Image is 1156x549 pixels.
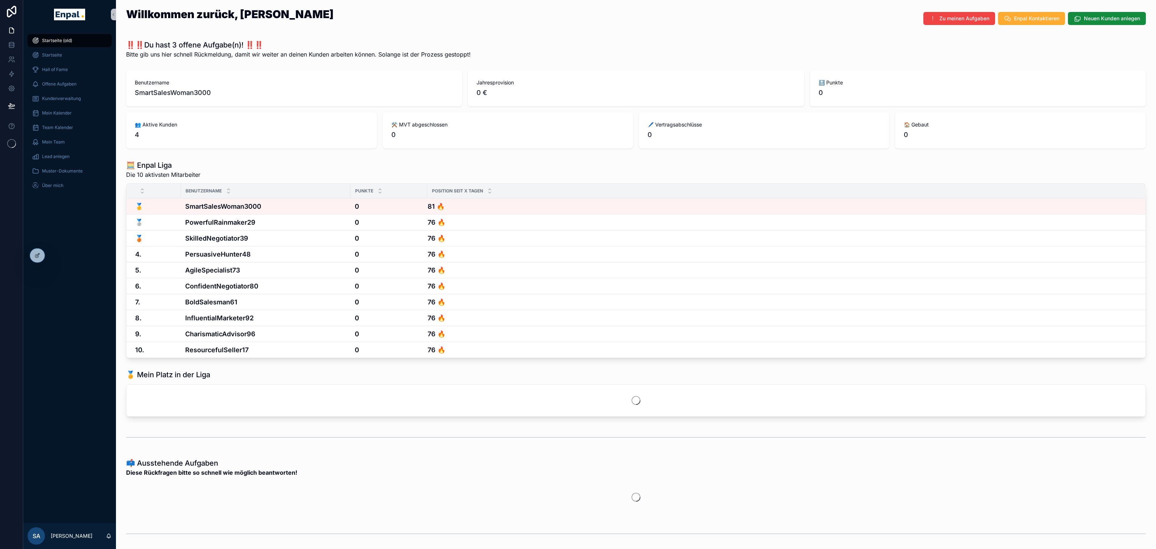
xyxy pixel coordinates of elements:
[42,81,76,87] span: Offene Aufgaben
[428,201,1136,211] h4: 81 🔥
[185,265,346,275] h4: AgileSpecialist73
[28,150,112,163] a: Lead anlegen
[126,50,471,59] span: Bitte gib uns hier schnell Rückmeldung, damit wir weiter an deinen Kunden arbeiten können. Solang...
[428,297,1136,307] h4: 76 🔥
[1084,15,1140,22] span: Neuen Kunden anlegen
[428,265,1136,275] h4: 76 🔥
[355,217,423,227] h4: 0
[135,79,453,86] span: Benutzername
[135,265,176,275] h4: 5.
[185,281,346,291] h4: ConfidentNegotiator80
[23,29,116,201] div: scrollable content
[923,12,995,25] button: Zu meinen Aufgaben
[42,154,70,159] span: Lead anlegen
[355,188,373,194] span: Punkte
[135,130,368,140] span: 4
[355,233,423,243] h4: 0
[135,345,176,355] h4: 10.
[355,329,423,339] h4: 0
[33,532,40,540] span: SA
[428,329,1136,339] h4: 76 🔥
[1014,15,1059,22] span: Enpal Kontaktieren
[355,313,423,323] h4: 0
[477,79,795,86] span: Jahresprovision
[42,52,62,58] span: Startseite
[819,88,1137,98] span: 0
[28,121,112,134] a: Team Kalender
[939,15,989,22] span: Zu meinen Aufgaben
[428,233,1136,243] h4: 76 🔥
[28,78,112,91] a: Offene Aufgaben
[28,63,112,76] a: Hall of Fame
[135,249,176,259] h4: 4.
[185,329,346,339] h4: CharismaticAdvisor96
[126,40,471,50] h1: ‼️‼️Du hast 3 offene Aufgabe(n)! ‼️‼️
[904,121,1137,128] span: 🏠 Gebaut
[135,281,176,291] h4: 6.
[185,313,346,323] h4: InfluentialMarketer92
[51,532,92,540] p: [PERSON_NAME]
[186,188,222,194] span: Benutzername
[432,188,483,194] span: Position seit X Tagen
[135,313,176,323] h4: 8.
[28,136,112,149] a: Mein Team
[135,88,453,98] span: SmartSalesWoman3000
[42,183,63,188] span: Über mich
[355,345,423,355] h4: 0
[28,179,112,192] a: Über mich
[135,217,176,227] h4: 🥈
[42,96,81,101] span: Kundenverwaltung
[185,233,346,243] h4: SkilledNegotiator39
[355,297,423,307] h4: 0
[135,121,368,128] span: 👥 Aktive Kunden
[185,297,346,307] h4: BoldSalesman61
[42,67,68,72] span: Hall of Fame
[355,265,423,275] h4: 0
[126,370,210,380] h1: 🏅 Mein Platz in der Liga
[355,201,423,211] h4: 0
[126,468,297,477] strong: Diese Rückfragen bitte so schnell wie möglich beantworten!
[648,130,881,140] span: 0
[42,139,65,145] span: Mein Team
[28,165,112,178] a: Muster-Dokumente
[391,121,625,128] span: ⚒️ MVT abgeschlossen
[428,313,1136,323] h4: 76 🔥
[54,9,85,20] img: App logo
[1068,12,1146,25] button: Neuen Kunden anlegen
[391,130,625,140] span: 0
[28,49,112,62] a: Startseite
[355,249,423,259] h4: 0
[428,345,1136,355] h4: 76 🔥
[42,125,73,130] span: Team Kalender
[42,168,83,174] span: Muster-Dokumente
[185,345,346,355] h4: ResourcefulSeller17
[28,92,112,105] a: Kundenverwaltung
[477,88,795,98] span: 0 €
[428,249,1136,259] h4: 76 🔥
[648,121,881,128] span: 🖊️ Vertragsabschlüsse
[28,107,112,120] a: Mein Kalender
[428,217,1136,227] h4: 76 🔥
[135,201,176,211] h4: 🥇
[185,249,346,259] h4: PersuasiveHunter48
[185,201,346,211] h4: SmartSalesWoman3000
[126,458,297,468] h1: 📫 Ausstehende Aufgaben
[819,79,1137,86] span: 🔝 Punkte
[428,281,1136,291] h4: 76 🔥
[998,12,1065,25] button: Enpal Kontaktieren
[135,329,176,339] h4: 9.
[42,110,72,116] span: Mein Kalender
[42,38,72,43] span: Startseite (old)
[135,297,176,307] h4: 7.
[126,160,200,170] h1: 🧮 Enpal Liga
[126,9,334,20] h1: Willkommen zurück, [PERSON_NAME]
[135,233,176,243] h4: 🥉
[185,217,346,227] h4: PowerfulRainmaker29
[126,170,200,179] span: Die 10 aktivsten Mitarbeiter
[28,34,112,47] a: Startseite (old)
[355,281,423,291] h4: 0
[904,130,1137,140] span: 0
